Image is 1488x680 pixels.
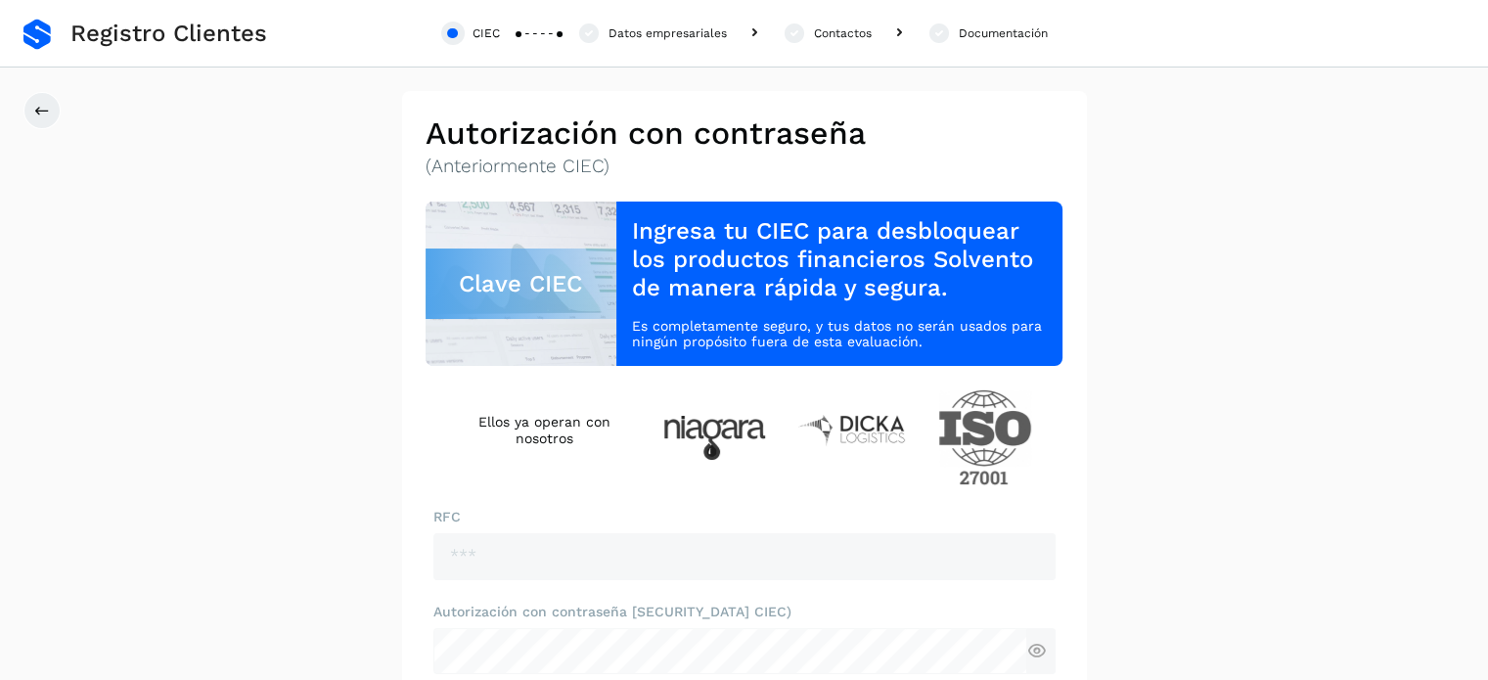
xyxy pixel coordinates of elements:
[938,389,1032,485] img: ISO
[797,413,907,446] img: Dicka logistics
[632,217,1047,301] h3: Ingresa tu CIEC para desbloquear los productos financieros Solvento de manera rápida y segura.
[457,414,632,447] h4: Ellos ya operan con nosotros
[609,24,727,42] div: Datos empresariales
[426,156,1063,178] p: (Anteriormente CIEC)
[70,20,267,48] span: Registro Clientes
[426,114,1063,152] h2: Autorización con contraseña
[473,24,500,42] div: CIEC
[959,24,1048,42] div: Documentación
[433,604,1056,620] label: Autorización con contraseña [SECURITY_DATA] CIEC)
[814,24,872,42] div: Contactos
[426,249,617,319] div: Clave CIEC
[632,318,1047,351] p: Es completamente seguro, y tus datos no serán usados para ningún propósito fuera de esta evaluación.
[433,509,1056,525] label: RFC
[663,416,766,460] img: Niagara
